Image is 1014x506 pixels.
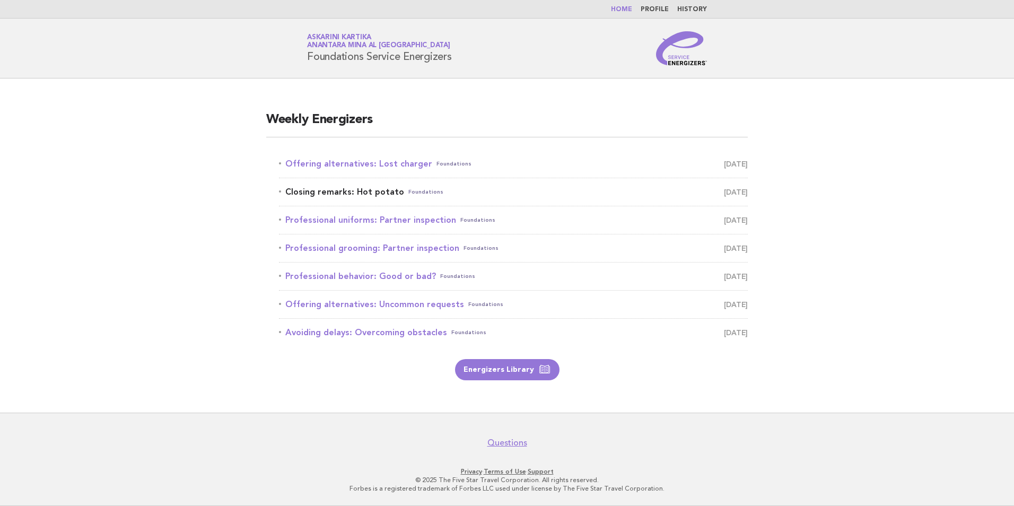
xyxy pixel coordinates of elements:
[279,241,748,256] a: Professional grooming: Partner inspectionFoundations [DATE]
[724,269,748,284] span: [DATE]
[455,359,560,380] a: Energizers Library
[460,213,495,228] span: Foundations
[307,42,450,49] span: Anantara Mina al [GEOGRAPHIC_DATA]
[279,297,748,312] a: Offering alternatives: Uncommon requestsFoundations [DATE]
[266,111,748,137] h2: Weekly Energizers
[677,6,707,13] a: History
[464,241,499,256] span: Foundations
[182,484,832,493] p: Forbes is a registered trademark of Forbes LLC used under license by The Five Star Travel Corpora...
[307,34,452,62] h1: Foundations Service Energizers
[724,185,748,199] span: [DATE]
[487,438,527,448] a: Questions
[484,468,526,475] a: Terms of Use
[611,6,632,13] a: Home
[451,325,486,340] span: Foundations
[528,468,554,475] a: Support
[641,6,669,13] a: Profile
[724,156,748,171] span: [DATE]
[461,468,482,475] a: Privacy
[468,297,503,312] span: Foundations
[436,156,471,171] span: Foundations
[279,213,748,228] a: Professional uniforms: Partner inspectionFoundations [DATE]
[724,297,748,312] span: [DATE]
[724,213,748,228] span: [DATE]
[656,31,707,65] img: Service Energizers
[440,269,475,284] span: Foundations
[279,325,748,340] a: Avoiding delays: Overcoming obstaclesFoundations [DATE]
[724,241,748,256] span: [DATE]
[408,185,443,199] span: Foundations
[724,325,748,340] span: [DATE]
[307,34,450,49] a: Askarini KartikaAnantara Mina al [GEOGRAPHIC_DATA]
[182,476,832,484] p: © 2025 The Five Star Travel Corporation. All rights reserved.
[182,467,832,476] p: · ·
[279,156,748,171] a: Offering alternatives: Lost chargerFoundations [DATE]
[279,185,748,199] a: Closing remarks: Hot potatoFoundations [DATE]
[279,269,748,284] a: Professional behavior: Good or bad?Foundations [DATE]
